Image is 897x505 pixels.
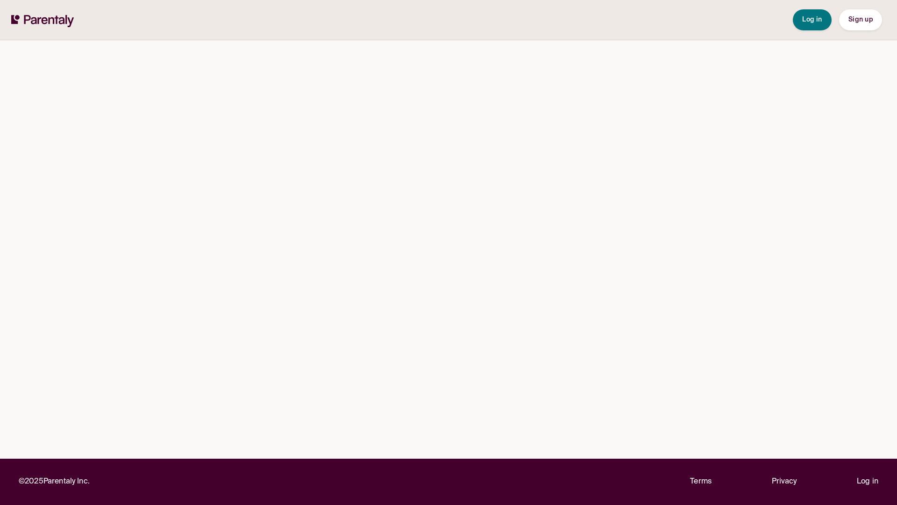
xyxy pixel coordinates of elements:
button: Sign up [839,9,882,30]
a: Privacy [772,476,797,488]
a: Terms [690,476,712,488]
a: Log in [857,476,878,488]
span: Sign up [848,16,873,23]
p: © 2025 Parentaly Inc. [19,476,90,488]
button: Log in [793,9,832,30]
span: Log in [802,16,822,23]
